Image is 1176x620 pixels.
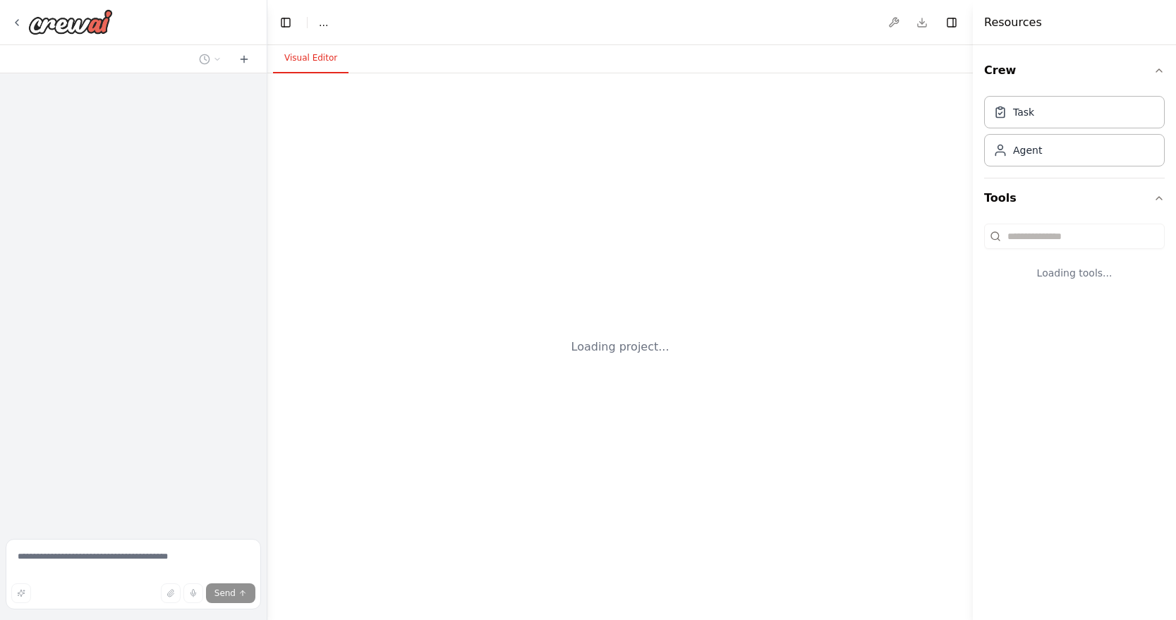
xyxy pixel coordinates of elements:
button: Hide right sidebar [942,13,962,32]
span: ... [319,16,328,30]
button: Hide left sidebar [276,13,296,32]
span: Send [214,588,236,599]
button: Switch to previous chat [193,51,227,68]
nav: breadcrumb [319,16,328,30]
div: Agent [1013,143,1042,157]
div: Task [1013,105,1034,119]
button: Visual Editor [273,44,348,73]
button: Improve this prompt [11,583,31,603]
button: Tools [984,178,1165,218]
div: Loading tools... [984,255,1165,291]
button: Send [206,583,255,603]
img: Logo [28,9,113,35]
h4: Resources [984,14,1042,31]
div: Loading project... [571,339,669,355]
div: Tools [984,218,1165,303]
button: Start a new chat [233,51,255,68]
button: Crew [984,51,1165,90]
div: Crew [984,90,1165,178]
button: Upload files [161,583,181,603]
button: Click to speak your automation idea [183,583,203,603]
